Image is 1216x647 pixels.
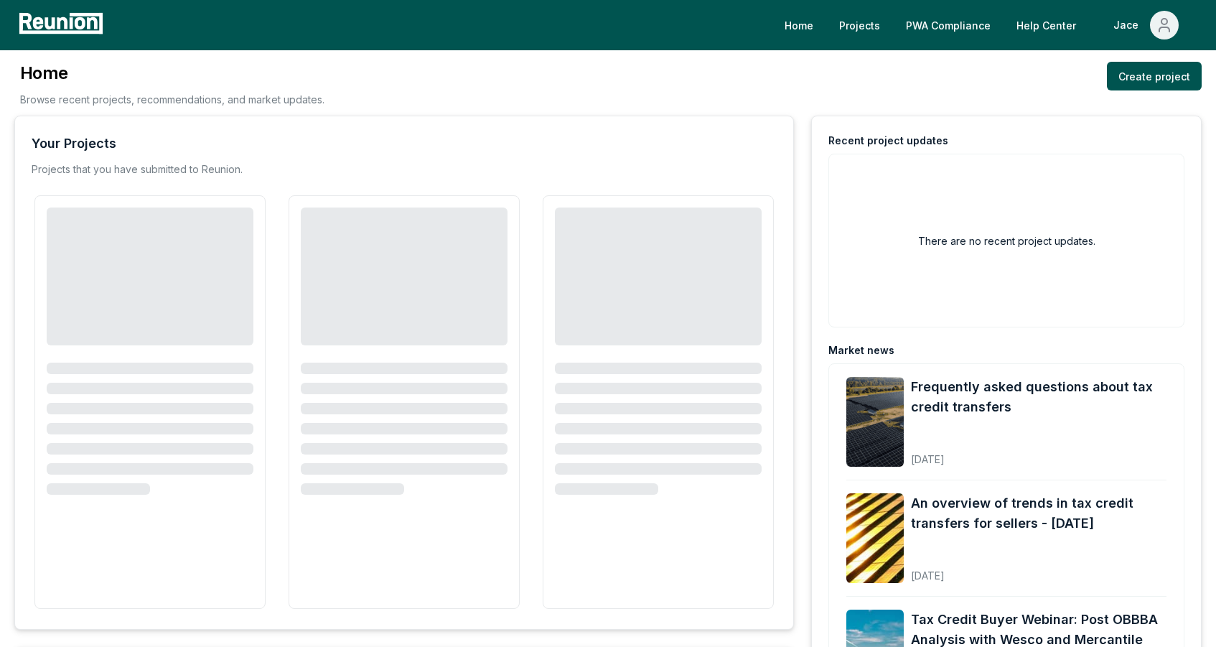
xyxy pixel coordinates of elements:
[911,377,1166,417] a: Frequently asked questions about tax credit transfers
[32,162,243,177] p: Projects that you have submitted to Reunion.
[828,343,894,358] div: Market news
[1113,11,1144,39] div: Jace
[894,11,1002,39] a: PWA Compliance
[846,377,904,467] img: Frequently asked questions about tax credit transfers
[1005,11,1088,39] a: Help Center
[846,493,904,583] img: An overview of trends in tax credit transfers for sellers - September 2025
[911,558,1166,583] div: [DATE]
[20,92,324,107] p: Browse recent projects, recommendations, and market updates.
[918,233,1095,248] h2: There are no recent project updates.
[773,11,825,39] a: Home
[32,134,116,154] div: Your Projects
[20,62,324,85] h3: Home
[773,11,1202,39] nav: Main
[911,493,1166,534] a: An overview of trends in tax credit transfers for sellers - [DATE]
[828,11,892,39] a: Projects
[911,442,1166,467] div: [DATE]
[1102,11,1190,39] button: Jace
[1107,62,1202,90] a: Create project
[828,134,948,148] div: Recent project updates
